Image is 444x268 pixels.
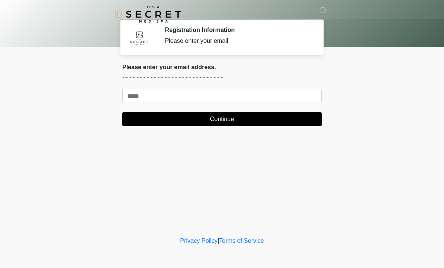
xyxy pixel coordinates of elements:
img: It's A Secret Med Spa Logo [115,6,181,23]
h2: Please enter your email address. [122,64,322,71]
h2: Registration Information [165,26,310,33]
img: Agent Avatar [128,26,151,49]
a: Terms of Service [219,238,264,244]
button: Continue [122,112,322,126]
a: Privacy Policy [180,238,218,244]
p: ~~~~~~~~~~~~~~~~~~~~~~~~~~~~~ [122,74,322,83]
div: Please enter your email [165,36,310,45]
a: | [217,238,219,244]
